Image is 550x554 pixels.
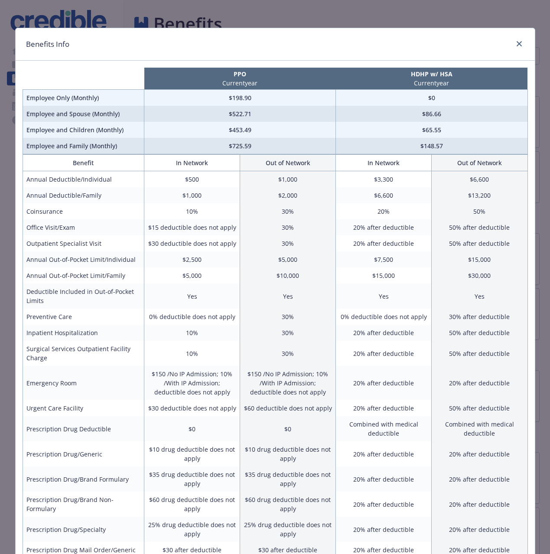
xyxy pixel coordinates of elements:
[432,284,527,309] td: Yes
[432,187,527,203] td: $13,200
[144,341,240,366] td: 10%
[432,416,527,441] td: Combined with medical deductible
[240,284,336,309] td: Yes
[144,400,240,416] td: $30 deductible does not apply
[144,309,240,325] td: 0% deductible does not apply
[23,155,144,171] th: Benefit
[432,466,527,492] td: 20% after deductible
[144,203,240,219] td: 10%
[23,219,144,235] td: Office Visit/Exam
[336,187,432,203] td: $6,600
[338,69,526,78] p: HDHP w/ HSA
[240,416,336,441] td: $0
[336,219,432,235] td: 20% after deductible
[240,251,336,267] td: $5,000
[432,235,527,251] td: 50% after deductible
[23,203,144,219] td: Coinsurance
[336,325,432,341] td: 20% after deductible
[432,400,527,416] td: 50% after deductible
[240,492,336,517] td: $60 drug deductible does not apply
[336,492,432,517] td: 20% after deductible
[338,78,526,88] p: Current year
[240,341,336,366] td: 30%
[240,466,336,492] td: $35 drug deductible does not apply
[144,267,240,284] td: $5,000
[26,39,69,50] h1: Benefits Info
[144,466,240,492] td: $35 drug deductible does not apply
[144,416,240,441] td: $0
[240,325,336,341] td: 30%
[240,219,336,235] td: 30%
[23,235,144,251] td: Outpatient Specialist Visit
[432,325,527,341] td: 50% after deductible
[240,155,336,171] th: Out of Network
[240,267,336,284] td: $10,000
[336,203,432,219] td: 20%
[336,267,432,284] td: $15,000
[336,106,527,122] td: $86.66
[23,122,144,138] td: Employee and Children (Monthly)
[336,235,432,251] td: 20% after deductible
[144,492,240,517] td: $60 drug deductible does not apply
[144,171,240,188] td: $500
[144,517,240,542] td: 25% drug deductible does not apply
[336,441,432,466] td: 20% after deductible
[432,171,527,188] td: $6,600
[432,441,527,466] td: 20% after deductible
[144,90,336,106] td: $198.90
[23,90,144,106] td: Employee Only (Monthly)
[144,219,240,235] td: $15 deductible does not apply
[23,251,144,267] td: Annual Out-of-Pocket Limit/Individual
[144,138,336,154] td: $725.59
[23,400,144,416] td: Urgent Care Facility
[144,106,336,122] td: $522.71
[144,235,240,251] td: $30 deductible does not apply
[432,517,527,542] td: 20% after deductible
[23,106,144,122] td: Employee and Spouse (Monthly)
[240,309,336,325] td: 30%
[432,492,527,517] td: 20% after deductible
[146,78,334,88] p: Current year
[336,90,527,106] td: $0
[336,155,432,171] th: In Network
[240,400,336,416] td: $60 deductible does not apply
[336,400,432,416] td: 20% after deductible
[23,517,144,542] td: Prescription Drug/Specialty
[240,517,336,542] td: 25% drug deductible does not apply
[240,235,336,251] td: 30%
[23,441,144,466] td: Prescription Drug/Generic
[146,69,334,78] p: PPO
[336,466,432,492] td: 20% after deductible
[336,416,432,441] td: Combined with medical deductible
[240,441,336,466] td: $10 drug deductible does not apply
[23,366,144,400] td: Emergency Room
[432,251,527,267] td: $15,000
[23,325,144,341] td: Inpatient Hospitalization
[23,171,144,188] td: Annual Deductible/Individual
[432,203,527,219] td: 50%
[144,155,240,171] th: In Network
[336,122,527,138] td: $65.55
[23,267,144,284] td: Annual Out-of-Pocket Limit/Family
[23,466,144,492] td: Prescription Drug/Brand Formulary
[144,251,240,267] td: $2,500
[514,39,524,49] a: close
[336,341,432,366] td: 20% after deductible
[23,341,144,366] td: Surgical Services Outpatient Facility Charge
[240,171,336,188] td: $1,000
[432,155,527,171] th: Out of Network
[336,309,432,325] td: 0% deductible does not apply
[23,309,144,325] td: Preventive Care
[336,138,527,154] td: $148.57
[23,284,144,309] td: Deductible Included in Out-of-Pocket Limits
[336,517,432,542] td: 20% after deductible
[432,267,527,284] td: $30,000
[23,492,144,517] td: Prescription Drug/Brand Non-Formulary
[336,284,432,309] td: Yes
[23,68,144,90] th: intentionally left blank
[432,366,527,400] td: 20% after deductible
[144,366,240,400] td: $150 /No IP Admission; 10% /With IP Admission; deductible does not apply
[336,251,432,267] td: $7,500
[144,284,240,309] td: Yes
[23,138,144,154] td: Employee and Family (Monthly)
